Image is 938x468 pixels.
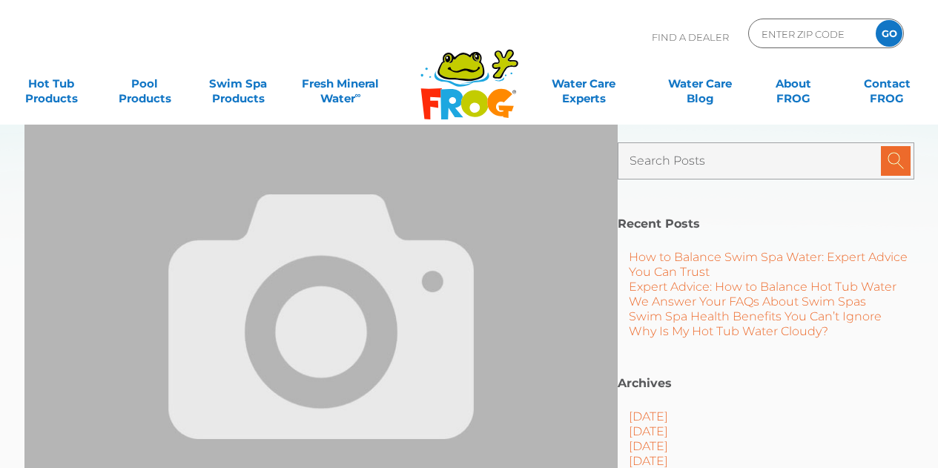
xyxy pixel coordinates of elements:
[629,409,668,423] a: [DATE]
[881,146,911,176] input: Submit
[629,250,908,279] a: How to Balance Swim Spa Water: Expert Advice You Can Trust
[629,424,668,438] a: [DATE]
[757,69,830,99] a: AboutFROG
[629,324,828,338] a: Why Is My Hot Tub Water Cloudy?
[202,69,274,99] a: Swim SpaProducts
[618,376,914,391] h2: Archives
[355,90,361,100] sup: ∞
[629,280,896,294] a: Expert Advice: How to Balance Hot Tub Water
[876,20,902,47] input: GO
[412,30,526,120] img: Frog Products Logo
[664,69,736,99] a: Water CareBlog
[108,69,181,99] a: PoolProducts
[629,454,668,468] a: [DATE]
[618,217,914,231] h2: Recent Posts
[652,19,729,56] p: Find A Dealer
[629,309,882,323] a: Swim Spa Health Benefits You Can’t Ignore
[851,69,923,99] a: ContactFROG
[295,69,386,99] a: Fresh MineralWater∞
[629,439,668,453] a: [DATE]
[15,69,87,99] a: Hot TubProducts
[525,69,643,99] a: Water CareExperts
[629,294,866,309] a: We Answer Your FAQs About Swim Spas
